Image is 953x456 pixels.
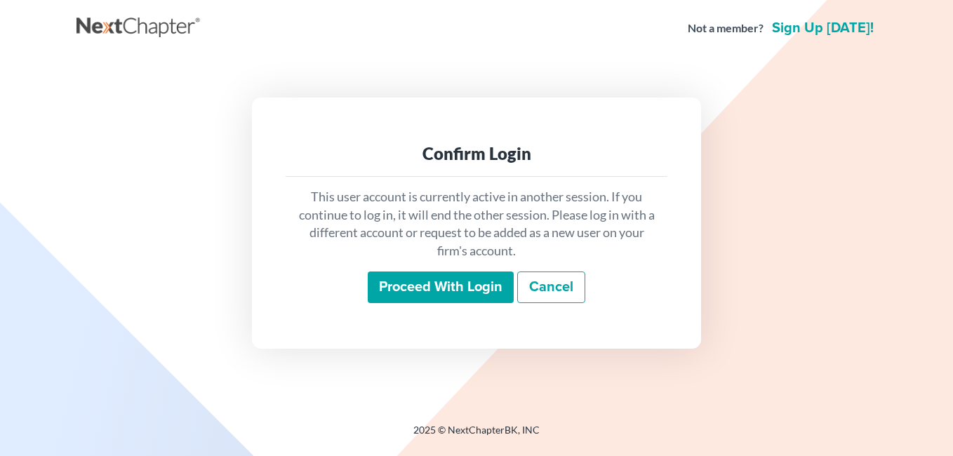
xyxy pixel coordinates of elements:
input: Proceed with login [368,271,514,304]
div: Confirm Login [297,142,656,165]
a: Cancel [517,271,585,304]
div: 2025 © NextChapterBK, INC [76,423,877,448]
a: Sign up [DATE]! [769,21,877,35]
p: This user account is currently active in another session. If you continue to log in, it will end ... [297,188,656,260]
strong: Not a member? [688,20,764,36]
